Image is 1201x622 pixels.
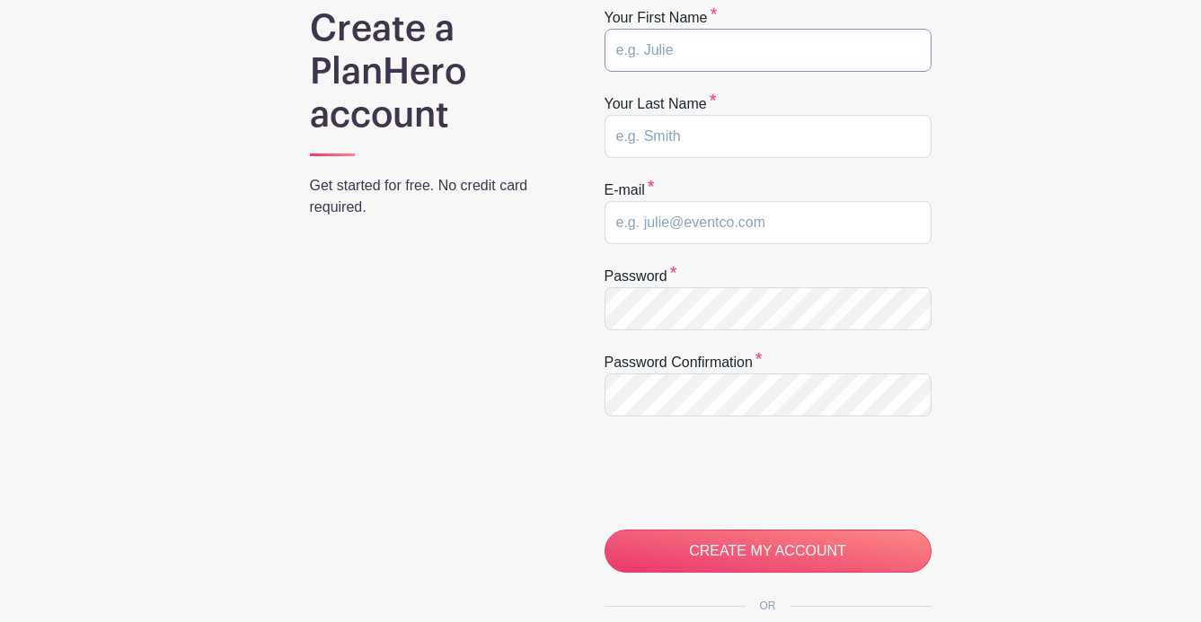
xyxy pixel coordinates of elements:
[746,600,790,612] span: OR
[605,7,718,29] label: Your first name
[310,175,558,218] p: Get started for free. No credit card required.
[310,7,558,136] h1: Create a PlanHero account
[605,201,932,244] input: e.g. julie@eventco.com
[605,29,932,72] input: e.g. Julie
[605,266,677,287] label: Password
[605,352,763,373] label: Password confirmation
[605,438,878,508] iframe: reCAPTCHA
[605,93,717,115] label: Your last name
[605,180,655,201] label: E-mail
[605,115,932,158] input: e.g. Smith
[605,530,932,573] input: CREATE MY ACCOUNT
